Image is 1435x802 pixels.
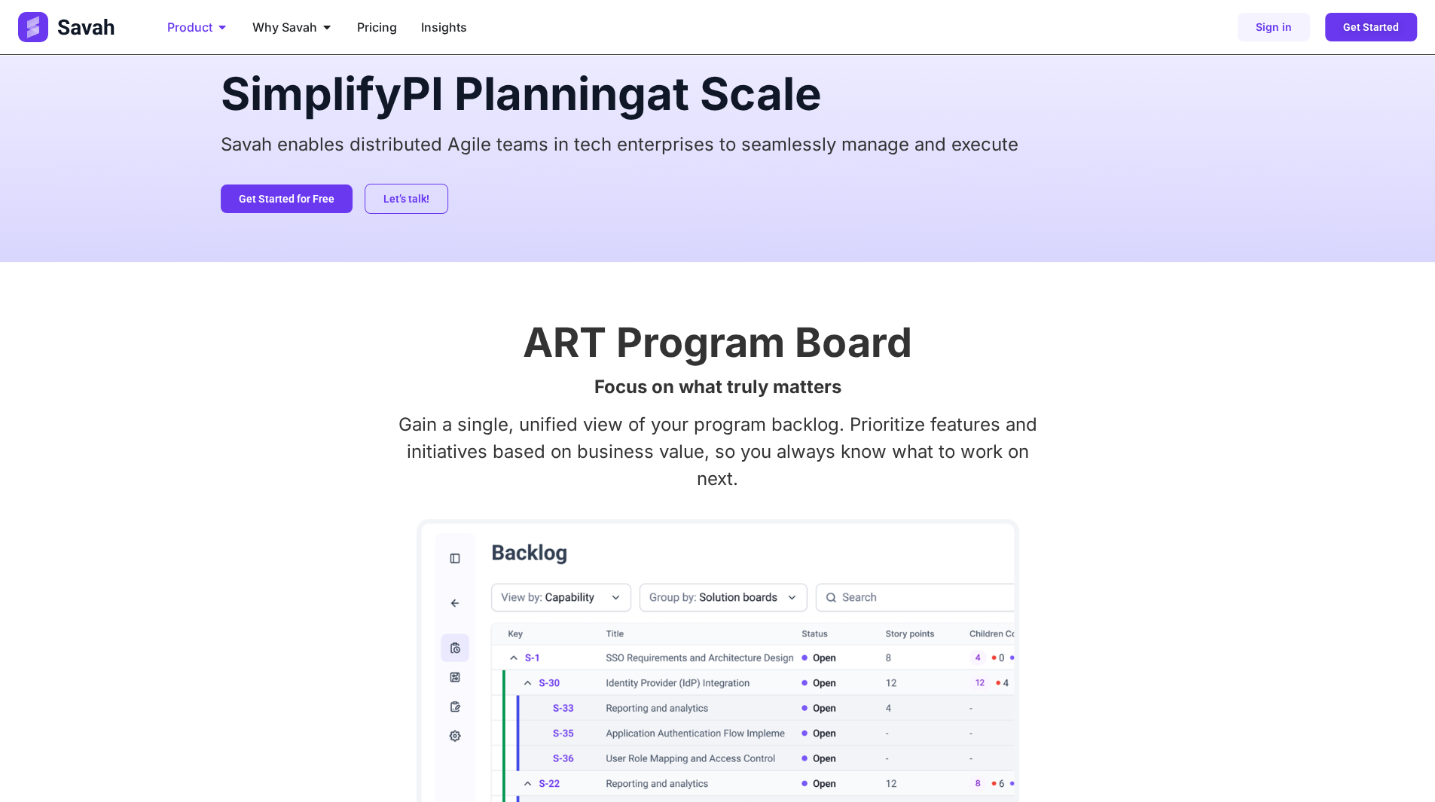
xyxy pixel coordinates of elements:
[383,194,429,204] span: Let’s talk!
[1238,13,1310,41] a: Sign in
[401,66,646,120] span: PI Planning
[1325,13,1417,41] a: Get Started
[1360,730,1435,802] iframe: Chat Widget
[239,194,334,204] span: Get Started for Free
[365,184,448,214] a: Let’s talk!
[221,184,353,213] a: Get Started for Free
[155,12,917,42] div: Menu Toggle
[221,322,1215,363] h2: ART Program Board
[421,18,467,36] a: Insights
[221,378,1215,396] h2: Focus on what truly matters
[221,71,1215,116] h2: Simplify at Scale
[1256,22,1292,32] span: Sign in
[357,18,397,36] a: Pricing
[155,12,917,42] nav: Menu
[221,411,1215,492] p: Gain a single, unified view of your program backlog. Prioritize features and initiatives based on...
[1343,22,1399,32] span: Get Started
[167,18,212,36] span: Product
[221,131,1215,158] p: Savah enables distributed Agile teams in tech enterprises to seamlessly manage and execute
[252,18,317,36] span: Why Savah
